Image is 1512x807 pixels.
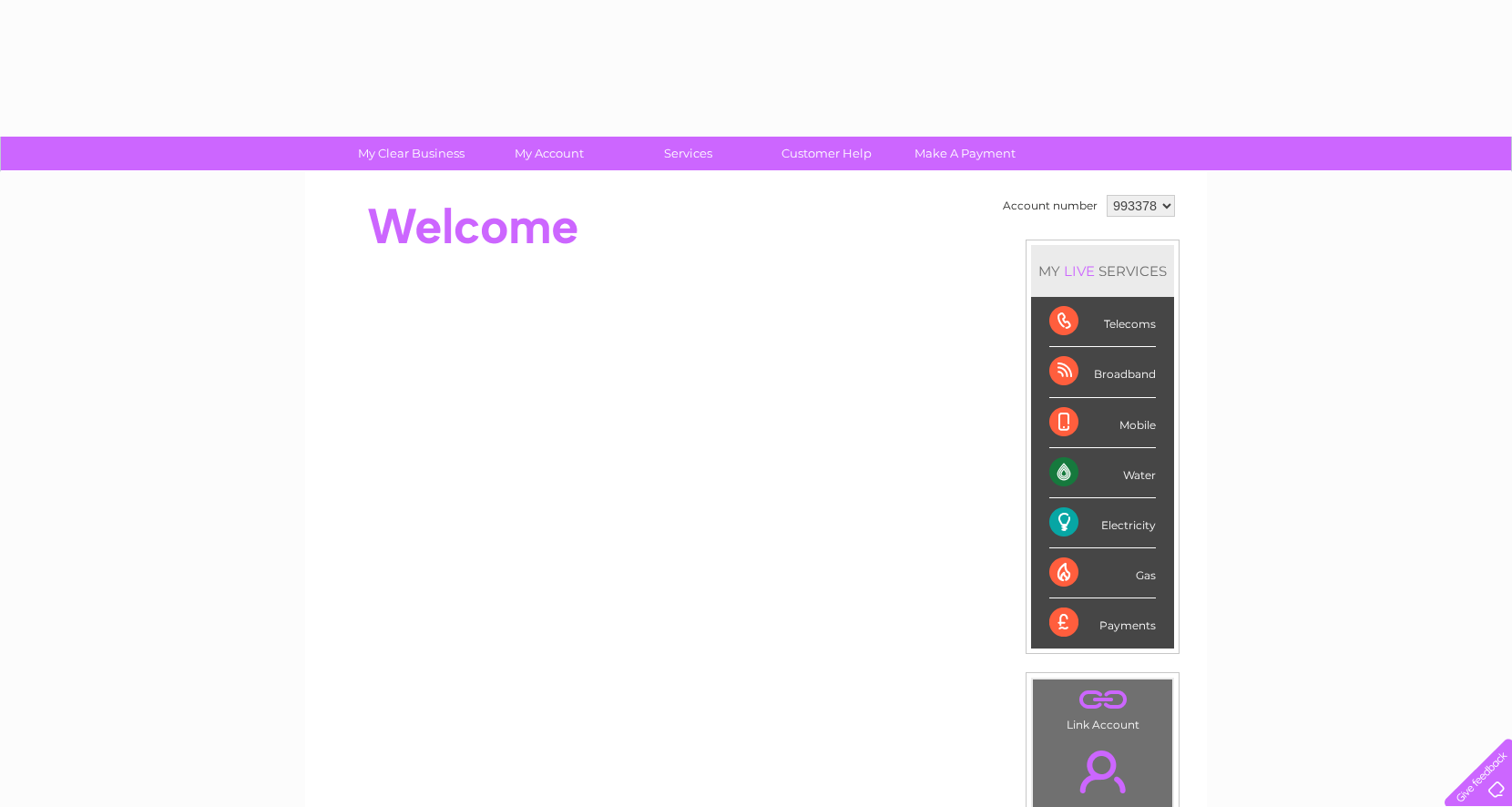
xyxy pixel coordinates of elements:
[890,137,1040,170] a: Make A Payment
[1049,598,1156,648] div: Payments
[613,137,763,170] a: Services
[336,137,486,170] a: My Clear Business
[751,137,902,170] a: Customer Help
[475,137,625,170] a: My Account
[1049,398,1156,448] div: Mobile
[1049,498,1156,548] div: Electricity
[1060,262,1098,280] div: LIVE
[1049,448,1156,498] div: Water
[1031,245,1174,297] div: MY SERVICES
[1037,684,1168,716] a: .
[1032,679,1173,736] td: Link Account
[1037,740,1168,803] a: .
[1049,548,1156,598] div: Gas
[1049,347,1156,397] div: Broadband
[998,190,1102,221] td: Account number
[1049,297,1156,347] div: Telecoms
